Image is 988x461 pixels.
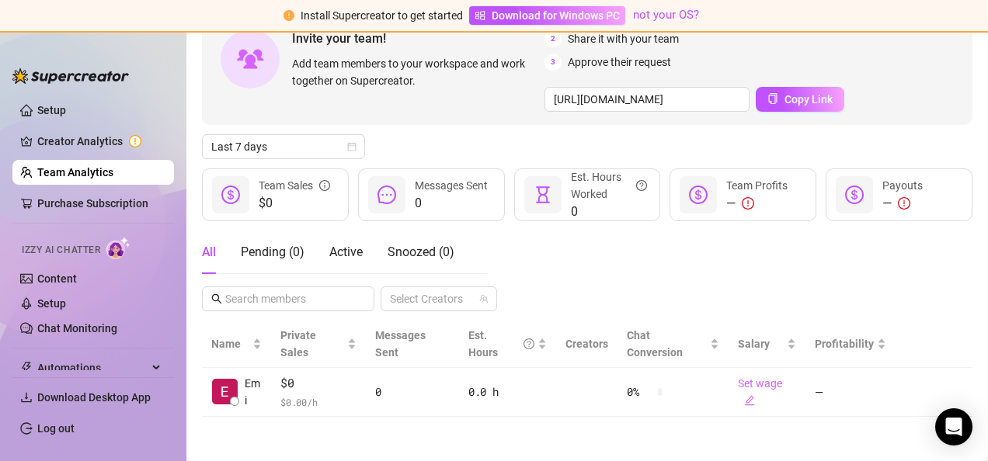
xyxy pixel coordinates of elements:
[280,394,357,410] span: $ 0.00 /h
[292,55,538,89] span: Add team members to your workspace and work together on Supercreator.
[211,135,356,158] span: Last 7 days
[202,321,271,368] th: Name
[37,191,162,216] a: Purchase Subscription
[756,87,844,112] button: Copy Link
[280,374,357,393] span: $0
[524,327,534,361] span: question-circle
[37,297,66,310] a: Setup
[319,177,330,194] span: info-circle
[627,329,683,359] span: Chat Conversion
[415,179,488,192] span: Messages Sent
[106,237,130,259] img: AI Chatter
[12,68,129,84] img: logo-BBDzfeDw.svg
[556,321,617,368] th: Creators
[815,338,874,350] span: Profitability
[726,179,788,192] span: Team Profits
[738,377,782,407] a: Set wageedit
[377,185,396,204] span: message
[37,355,148,380] span: Automations
[805,368,896,417] td: —
[245,375,262,409] span: Emi
[292,29,544,48] span: Invite your team!
[301,9,463,22] span: Install Supercreator to get started
[571,203,648,221] span: 0
[37,322,117,334] a: Chat Monitoring
[882,194,923,213] div: —
[534,185,552,204] span: hourglass
[742,197,754,210] span: exclamation-circle
[202,243,216,262] div: All
[627,383,652,400] span: 0 %
[689,185,708,204] span: dollar-circle
[241,243,304,262] div: Pending ( 0 )
[845,185,864,204] span: dollar-circle
[767,93,778,104] span: copy
[468,383,547,400] div: 0.0 h
[37,104,66,116] a: Setup
[225,290,353,307] input: Search members
[544,54,562,71] span: 3
[259,194,330,213] span: $0
[898,197,910,210] span: exclamation-circle
[375,329,426,359] span: Messages Sent
[280,329,316,359] span: Private Sales
[221,185,240,204] span: dollar-circle
[469,6,625,25] a: Download for Windows PC
[211,335,249,352] span: Name
[20,391,33,404] span: download
[20,362,33,374] span: thunderbolt
[568,54,671,71] span: Approve their request
[284,10,294,21] span: exclamation-circle
[329,244,363,259] span: Active
[211,293,222,304] span: search
[347,142,357,151] span: calendar
[415,194,488,213] span: 0
[475,10,485,21] span: windows
[744,395,755,406] span: edit
[571,168,648,203] div: Est. Hours Worked
[259,177,330,194] div: Team Sales
[375,383,450,400] div: 0
[935,408,972,445] div: Open Intercom Messenger
[726,194,788,213] div: —
[479,294,489,303] span: team
[22,243,100,258] span: Izzy AI Chatter
[882,179,923,192] span: Payouts
[633,8,699,22] a: not your OS?
[492,7,620,24] span: Download for Windows PC
[212,379,238,404] img: Emi
[37,391,151,404] span: Download Desktop App
[784,93,833,106] span: Copy Link
[568,30,679,47] span: Share it with your team
[37,166,113,179] a: Team Analytics
[468,327,534,361] div: Est. Hours
[37,272,77,285] a: Content
[37,422,75,435] a: Log out
[388,244,454,259] span: Snoozed ( 0 )
[636,168,647,203] span: question-circle
[544,30,562,47] span: 2
[738,338,770,350] span: Salary
[37,129,162,154] a: Creator Analytics exclamation-circle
